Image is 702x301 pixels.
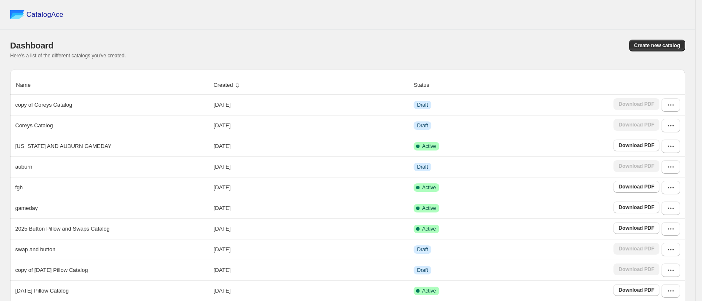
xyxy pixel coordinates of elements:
[634,42,680,49] span: Create new catalog
[412,77,439,93] button: Status
[417,122,428,129] span: Draft
[15,245,55,254] p: swap and button
[417,246,428,253] span: Draft
[10,53,126,59] span: Here's a list of the different catalogs you've created.
[619,287,654,293] span: Download PDF
[613,202,659,213] a: Download PDF
[15,101,72,109] p: copy of Coreys Catalog
[211,260,411,280] td: [DATE]
[211,218,411,239] td: [DATE]
[211,198,411,218] td: [DATE]
[417,267,428,274] span: Draft
[212,77,242,93] button: Created
[15,163,32,171] p: auburn
[422,143,436,150] span: Active
[417,102,428,108] span: Draft
[417,164,428,170] span: Draft
[15,225,110,233] p: 2025 Button Pillow and Swaps Catalog
[27,11,64,19] span: CatalogAce
[211,115,411,136] td: [DATE]
[422,205,436,212] span: Active
[15,77,40,93] button: Name
[15,266,88,274] p: copy of [DATE] Pillow Catalog
[422,288,436,294] span: Active
[15,204,38,212] p: gameday
[15,183,23,192] p: fgh
[211,156,411,177] td: [DATE]
[211,95,411,115] td: [DATE]
[211,136,411,156] td: [DATE]
[613,284,659,296] a: Download PDF
[619,204,654,211] span: Download PDF
[422,226,436,232] span: Active
[613,222,659,234] a: Download PDF
[15,121,53,130] p: Coreys Catalog
[211,280,411,301] td: [DATE]
[613,140,659,151] a: Download PDF
[15,287,69,295] p: [DATE] Pillow Catalog
[15,142,111,150] p: [US_STATE] AND AUBURN GAMEDAY
[619,142,654,149] span: Download PDF
[619,225,654,231] span: Download PDF
[211,239,411,260] td: [DATE]
[10,10,24,19] img: catalog ace
[10,41,54,50] span: Dashboard
[422,184,436,191] span: Active
[211,177,411,198] td: [DATE]
[619,183,654,190] span: Download PDF
[613,181,659,193] a: Download PDF
[629,40,685,51] button: Create new catalog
